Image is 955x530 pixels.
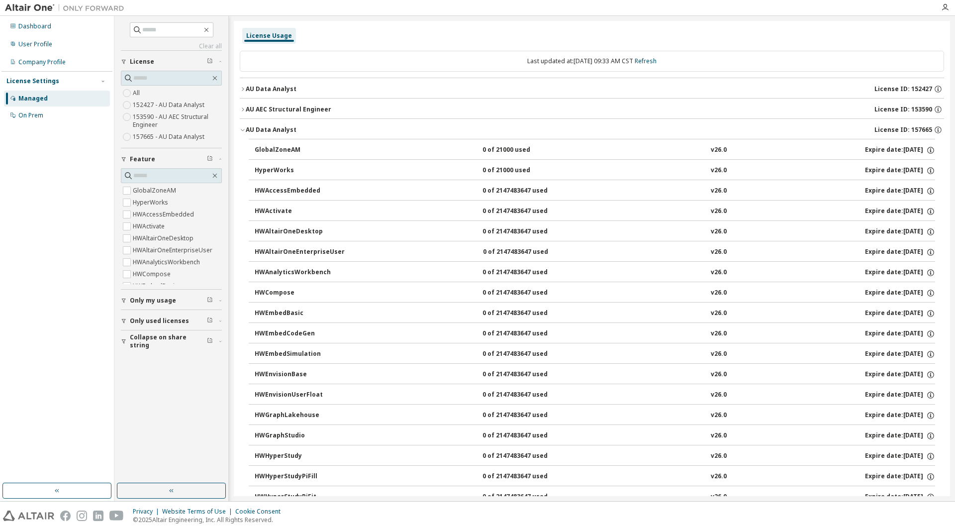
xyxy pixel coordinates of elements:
button: AU AEC Structural EngineerLicense ID: 153590 [240,99,944,120]
div: HWAltairOneDesktop [255,227,344,236]
button: HWEmbedSimulation0 of 2147483647 usedv26.0Expire date:[DATE] [255,343,935,365]
img: instagram.svg [77,511,87,521]
div: HWCompose [255,289,344,298]
div: License Usage [246,32,292,40]
div: Expire date: [DATE] [865,493,935,502]
div: HWGraphStudio [255,431,344,440]
div: HWAltairOneEnterpriseUser [255,248,345,257]
button: AU Data AnalystLicense ID: 152427 [240,78,944,100]
button: License [121,51,222,73]
div: 0 of 21000 used [482,146,572,155]
div: Expire date: [DATE] [865,370,935,379]
button: HWHyperStudy0 of 2147483647 usedv26.0Expire date:[DATE] [255,445,935,467]
div: 0 of 2147483647 used [482,289,572,298]
div: HWHyperStudy [255,452,344,461]
label: HWAltairOneDesktop [133,232,195,244]
div: v26.0 [711,431,727,440]
label: HWAccessEmbedded [133,209,196,220]
button: HWGraphStudio0 of 2147483647 usedv26.0Expire date:[DATE] [255,425,935,447]
label: GlobalZoneAM [133,185,178,197]
div: 0 of 2147483647 used [482,350,572,359]
div: v26.0 [711,472,727,481]
span: License ID: 153590 [874,106,932,113]
span: Clear filter [207,297,213,305]
span: Only used licenses [130,317,189,325]
div: 0 of 2147483647 used [482,309,572,318]
div: HWAnalyticsWorkbench [255,268,344,277]
span: Clear filter [207,155,213,163]
a: Clear all [121,42,222,50]
span: Clear filter [207,58,213,66]
div: v26.0 [711,411,727,420]
div: 0 of 2147483647 used [482,187,572,196]
label: 152427 - AU Data Analyst [133,99,206,111]
div: 0 of 2147483647 used [483,248,573,257]
span: License ID: 152427 [874,85,932,93]
span: License [130,58,154,66]
button: HWAccessEmbedded0 of 2147483647 usedv26.0Expire date:[DATE] [255,180,935,202]
div: v26.0 [711,268,727,277]
label: 153590 - AU AEC Structural Engineer [133,111,222,131]
button: HyperWorks0 of 21000 usedv26.0Expire date:[DATE] [255,160,935,182]
div: 0 of 2147483647 used [482,431,572,440]
button: HWAltairOneEnterpriseUser0 of 2147483647 usedv26.0Expire date:[DATE] [255,241,935,263]
div: Expire date: [DATE] [865,391,935,400]
div: v26.0 [711,370,727,379]
label: 157665 - AU Data Analyst [133,131,206,143]
div: HWAccessEmbedded [255,187,344,196]
div: 0 of 2147483647 used [482,329,572,338]
div: 0 of 2147483647 used [482,268,572,277]
img: facebook.svg [60,511,71,521]
div: Expire date: [DATE] [865,289,935,298]
label: HWCompose [133,268,173,280]
div: Expire date: [DATE] [865,309,935,318]
img: linkedin.svg [93,511,103,521]
div: AU Data Analyst [246,85,296,93]
div: 0 of 2147483647 used [482,207,572,216]
button: HWCompose0 of 2147483647 usedv26.0Expire date:[DATE] [255,282,935,304]
div: 0 of 2147483647 used [482,472,572,481]
label: HWAnalyticsWorkbench [133,256,202,268]
div: Expire date: [DATE] [865,187,935,196]
div: v26.0 [711,227,727,236]
span: Collapse on share string [130,333,207,349]
div: 0 of 2147483647 used [482,493,572,502]
div: HWHyperStudyPiFit [255,493,344,502]
div: HWEmbedCodeGen [255,329,344,338]
div: Dashboard [18,22,51,30]
div: v26.0 [711,493,727,502]
div: Last updated at: [DATE] 09:33 AM CST [240,51,944,72]
div: Privacy [133,508,162,516]
div: v26.0 [711,187,727,196]
button: HWHyperStudyPiFill0 of 2147483647 usedv26.0Expire date:[DATE] [255,466,935,488]
div: 0 of 21000 used [482,166,572,175]
div: HWGraphLakehouse [255,411,344,420]
span: Clear filter [207,317,213,325]
span: License ID: 157665 [874,126,932,134]
div: GlobalZoneAM [255,146,344,155]
label: HWAltairOneEnterpriseUser [133,244,214,256]
div: HWEnvisionUserFloat [255,391,344,400]
div: Expire date: [DATE] [865,472,935,481]
div: On Prem [18,111,43,119]
img: altair_logo.svg [3,511,54,521]
div: HWEmbedSimulation [255,350,344,359]
div: Company Profile [18,58,66,66]
div: v26.0 [711,350,727,359]
div: AU Data Analyst [246,126,296,134]
button: Collapse on share string [121,330,222,352]
button: HWHyperStudyPiFit0 of 2147483647 usedv26.0Expire date:[DATE] [255,486,935,508]
div: v26.0 [711,329,727,338]
button: Only used licenses [121,310,222,332]
div: 0 of 2147483647 used [482,227,572,236]
div: v26.0 [711,248,727,257]
img: youtube.svg [109,511,124,521]
div: Website Terms of Use [162,508,235,516]
span: Only my usage [130,297,176,305]
div: HWHyperStudyPiFill [255,472,344,481]
button: GlobalZoneAM0 of 21000 usedv26.0Expire date:[DATE] [255,139,935,161]
button: HWAnalyticsWorkbench0 of 2147483647 usedv26.0Expire date:[DATE] [255,262,935,284]
label: All [133,87,142,99]
div: v26.0 [711,452,727,461]
div: v26.0 [711,146,727,155]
